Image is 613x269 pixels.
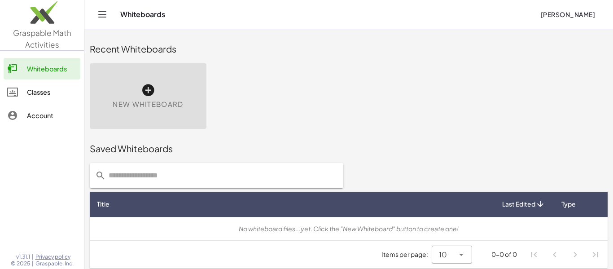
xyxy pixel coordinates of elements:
[4,58,80,79] a: Whiteboards
[561,199,576,209] span: Type
[540,10,595,18] span: [PERSON_NAME]
[90,43,608,55] div: Recent Whiteboards
[35,260,74,267] span: Graspable, Inc.
[533,6,602,22] button: [PERSON_NAME]
[113,99,183,110] span: New Whiteboard
[4,81,80,103] a: Classes
[491,250,517,259] div: 0-0 of 0
[95,170,106,181] i: prepended action
[95,7,109,22] button: Toggle navigation
[13,28,71,49] span: Graspable Math Activities
[27,110,77,121] div: Account
[16,253,30,260] span: v1.31.1
[32,260,34,267] span: |
[97,224,600,234] div: No whiteboard files...yet. Click the "New Whiteboard" button to create one!
[27,87,77,97] div: Classes
[524,244,606,265] nav: Pagination Navigation
[381,250,432,259] span: Items per page:
[97,199,109,209] span: Title
[11,260,30,267] span: © 2025
[4,105,80,126] a: Account
[90,142,608,155] div: Saved Whiteboards
[27,63,77,74] div: Whiteboards
[32,253,34,260] span: |
[502,199,535,209] span: Last Edited
[35,253,74,260] a: Privacy policy
[439,249,447,260] span: 10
